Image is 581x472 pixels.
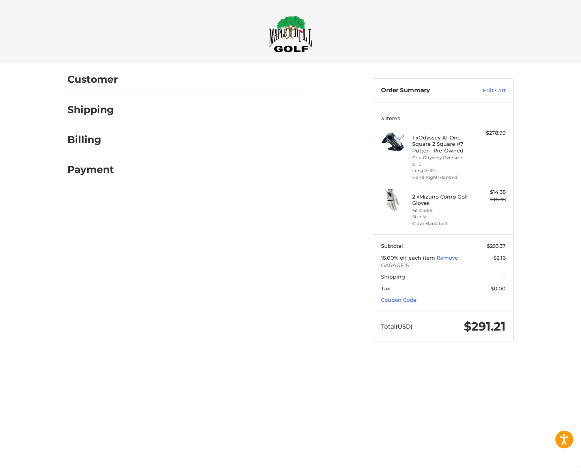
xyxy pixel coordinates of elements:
h2: Billing [67,134,114,146]
h4: 2 x Mizuno Comp Golf Gloves [412,193,473,206]
h3: 3 Items [381,115,506,121]
li: Size M [412,214,473,220]
span: Subtotal [381,243,403,249]
span: $291.21 [464,319,506,334]
span: Shipping [381,273,405,280]
span: Total (USD) [381,323,413,330]
span: $0.00 [491,285,506,292]
h2: Shipping [67,104,114,116]
a: Edit Cart [466,87,506,95]
span: 15.00% off each item [381,255,437,261]
a: Coupon Code [381,297,417,303]
div: $14.38 [475,188,506,196]
span: -- [502,273,506,280]
li: Glove Hand Left [412,220,473,227]
li: Fit Cadet [412,207,473,214]
span: GARAGE15 [381,262,506,269]
a: Remove [437,255,458,261]
div: $16.38 [475,196,506,204]
span: Tax [381,285,390,292]
span: -$2.16 [491,255,506,261]
li: Hand Right-Handed [412,174,473,181]
img: Maple Hill Golf [269,15,312,52]
h3: Order Summary [381,87,466,95]
li: Length 34 [412,167,473,174]
li: Grip Odyssey Oversize Grip [412,154,473,167]
div: $278.99 [475,129,506,137]
h2: Customer [67,73,118,85]
h4: 1 x Odyssey AI-One Square 2 Square #7 Putter - Pre-Owned [412,134,473,154]
span: $293.37 [487,243,506,249]
h2: Payment [67,164,114,176]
